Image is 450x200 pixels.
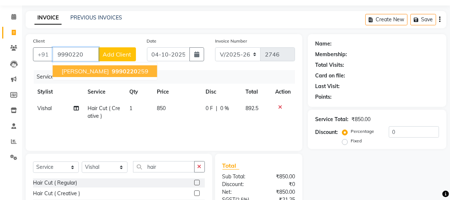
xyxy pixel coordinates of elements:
[201,84,241,100] th: Disc
[125,84,153,100] th: Qty
[216,105,217,112] span: |
[365,14,407,25] button: Create New
[315,40,332,48] div: Name:
[217,173,259,181] div: Sub Total:
[246,105,259,112] span: 892.5
[157,105,166,112] span: 850
[315,83,340,90] div: Last Visit:
[110,68,148,75] ngb-highlight: 259
[33,179,77,187] div: Hair Cut ( Regular)
[259,173,300,181] div: ₹850.00
[351,116,370,123] div: ₹850.00
[34,11,62,25] a: INVOICE
[217,188,259,196] div: Net:
[241,84,271,100] th: Total
[206,105,213,112] span: 0 F
[220,105,229,112] span: 0 %
[315,128,338,136] div: Discount:
[98,47,136,61] button: Add Client
[53,47,99,61] input: Search by Name/Mobile/Email/Code
[222,162,239,170] span: Total
[315,116,348,123] div: Service Total:
[33,84,83,100] th: Stylist
[103,51,132,58] span: Add Client
[259,181,300,188] div: ₹0
[133,161,195,172] input: Search or Scan
[83,84,125,100] th: Service
[33,38,45,44] label: Client
[70,14,122,21] a: PREVIOUS INVOICES
[37,105,52,112] span: Vishal
[34,70,300,84] div: Services
[271,84,295,100] th: Action
[315,61,344,69] div: Total Visits:
[259,188,300,196] div: ₹850.00
[315,72,345,80] div: Card on file:
[215,38,247,44] label: Invoice Number
[112,68,137,75] span: 9990220
[152,84,201,100] th: Price
[315,93,332,101] div: Points:
[351,138,362,144] label: Fixed
[217,181,259,188] div: Discount:
[88,105,120,119] span: Hair Cut ( Creative )
[147,38,157,44] label: Date
[315,51,347,58] div: Membership:
[129,105,132,112] span: 1
[33,47,54,61] button: +91
[410,14,436,25] button: Save
[33,190,80,197] div: Hair Cut ( Creative )
[62,68,109,75] span: [PERSON_NAME]
[351,128,374,135] label: Percentage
